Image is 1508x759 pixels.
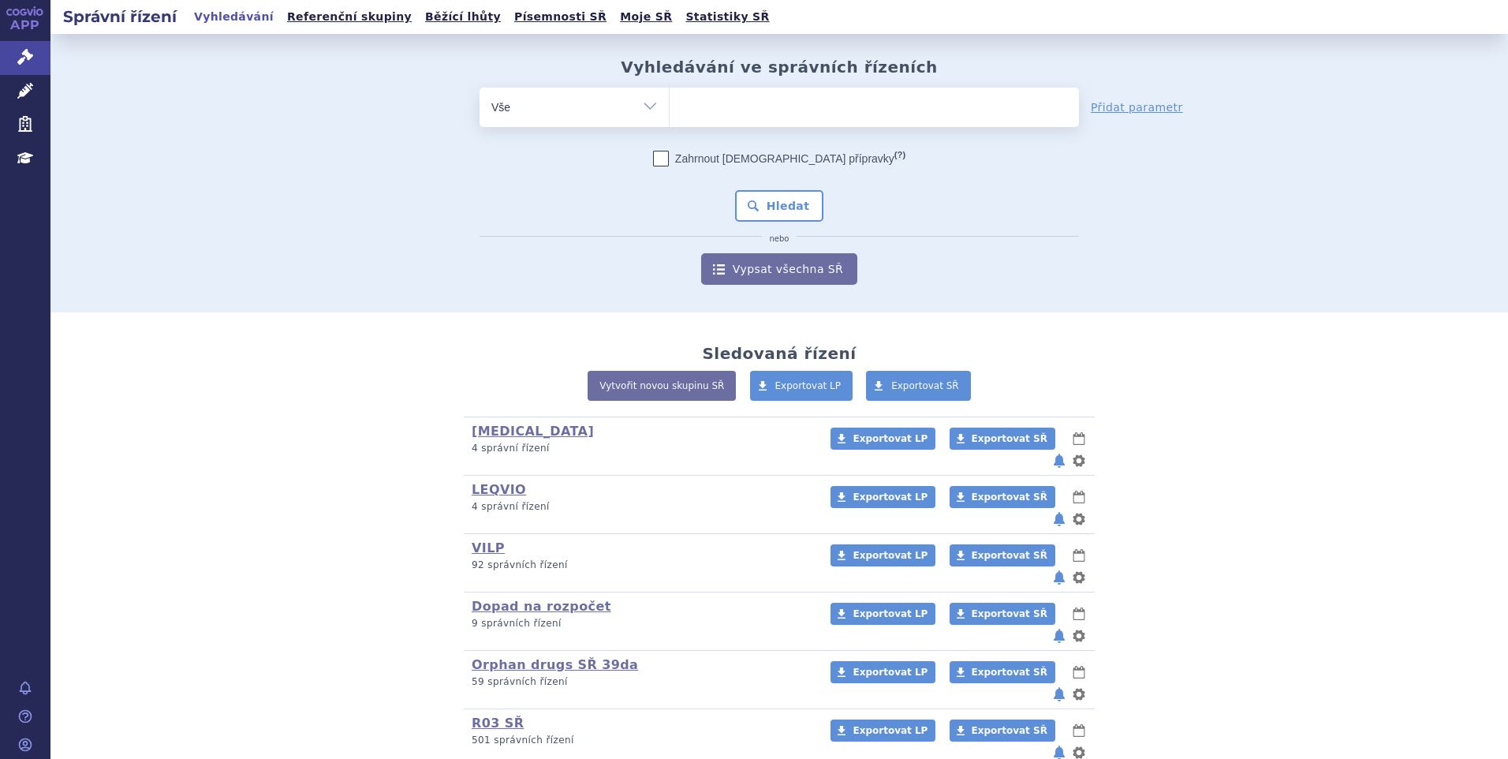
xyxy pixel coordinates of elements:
[1051,568,1067,587] button: notifikace
[621,58,938,77] h2: Vyhledávání ve správních řízeních
[472,482,526,497] a: LEQVIO
[615,6,677,28] a: Moje SŘ
[1071,488,1087,507] button: lhůty
[472,657,638,672] a: Orphan drugs SŘ 39da
[950,720,1055,742] a: Exportovat SŘ
[189,6,278,28] a: Vyhledávání
[702,344,856,363] h2: Sledovaná řízení
[1071,568,1087,587] button: nastavení
[853,667,928,678] span: Exportovat LP
[681,6,774,28] a: Statistiky SŘ
[701,253,857,285] a: Vypsat všechna SŘ
[1071,663,1087,682] button: lhůty
[1071,604,1087,623] button: lhůty
[853,550,928,561] span: Exportovat LP
[1071,721,1087,740] button: lhůty
[472,716,524,731] a: R03 SŘ
[831,486,935,508] a: Exportovat LP
[831,661,935,683] a: Exportovat LP
[1071,510,1087,529] button: nastavení
[775,380,842,391] span: Exportovat LP
[950,486,1055,508] a: Exportovat SŘ
[972,667,1047,678] span: Exportovat SŘ
[853,492,928,503] span: Exportovat LP
[472,599,611,614] a: Dopad na rozpočet
[853,433,928,444] span: Exportovat LP
[1051,685,1067,704] button: notifikace
[853,725,928,736] span: Exportovat LP
[472,424,594,439] a: [MEDICAL_DATA]
[1091,99,1183,115] a: Přidat parametr
[510,6,611,28] a: Písemnosti SŘ
[950,544,1055,566] a: Exportovat SŘ
[750,371,853,401] a: Exportovat LP
[472,500,810,514] p: 4 správní řízení
[950,428,1055,450] a: Exportovat SŘ
[1051,510,1067,529] button: notifikace
[972,492,1047,503] span: Exportovat SŘ
[950,603,1055,625] a: Exportovat SŘ
[472,559,810,572] p: 92 správních řízení
[653,151,905,166] label: Zahrnout [DEMOGRAPHIC_DATA] přípravky
[1071,429,1087,448] button: lhůty
[472,675,810,689] p: 59 správních řízení
[735,190,824,222] button: Hledat
[950,661,1055,683] a: Exportovat SŘ
[972,550,1047,561] span: Exportovat SŘ
[282,6,416,28] a: Referenční skupiny
[866,371,971,401] a: Exportovat SŘ
[588,371,736,401] a: Vytvořit novou skupinu SŘ
[972,725,1047,736] span: Exportovat SŘ
[762,234,797,244] i: nebo
[1071,546,1087,565] button: lhůty
[420,6,506,28] a: Běžící lhůty
[891,380,959,391] span: Exportovat SŘ
[472,442,810,455] p: 4 správní řízení
[831,428,935,450] a: Exportovat LP
[831,603,935,625] a: Exportovat LP
[1071,626,1087,645] button: nastavení
[1071,451,1087,470] button: nastavení
[1051,626,1067,645] button: notifikace
[472,540,505,555] a: VILP
[831,544,935,566] a: Exportovat LP
[894,150,905,160] abbr: (?)
[472,734,810,747] p: 501 správních řízení
[831,720,935,742] a: Exportovat LP
[1071,685,1087,704] button: nastavení
[853,608,928,619] span: Exportovat LP
[972,433,1047,444] span: Exportovat SŘ
[50,6,189,28] h2: Správní řízení
[1051,451,1067,470] button: notifikace
[972,608,1047,619] span: Exportovat SŘ
[472,617,810,630] p: 9 správních řízení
